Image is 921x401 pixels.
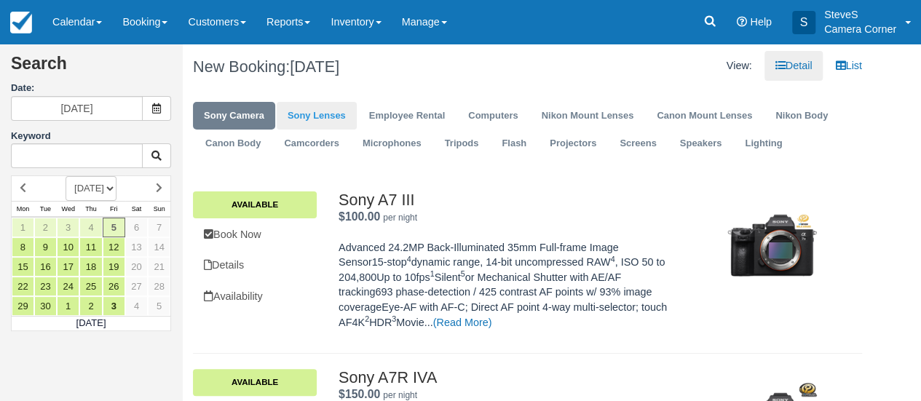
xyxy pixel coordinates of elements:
a: 23 [34,277,57,296]
a: Available [193,369,317,395]
a: Sony Lenses [277,102,357,130]
a: 26 [103,277,125,296]
span: Help [750,16,772,28]
a: List [824,51,872,81]
a: Tripods [433,130,489,158]
sup: 1 [430,269,435,278]
a: Book Now [193,220,317,250]
h2: Search [11,55,171,82]
a: 12 [103,237,125,257]
a: 7 [148,218,170,237]
label: Date: [11,82,171,95]
a: Nikon Mount Lenses [530,102,644,130]
th: Sun [148,201,170,217]
a: 22 [12,277,34,296]
a: 2 [79,296,102,316]
a: 21 [148,257,170,277]
a: 4 [125,296,148,316]
th: Tue [34,201,57,217]
sup: 5 [461,269,465,278]
th: Mon [12,201,34,217]
img: M200-3 [709,191,835,301]
a: Projectors [539,130,607,158]
a: 10 [57,237,79,257]
a: Nikon Body [764,102,839,130]
a: Sony Camera [193,102,275,130]
em: per night [383,390,417,400]
sup: 4 [407,255,411,263]
strong: Price: $100 [339,210,380,223]
p: Camera Corner [824,22,896,36]
th: Fri [103,201,125,217]
label: Keyword [11,130,51,141]
a: 6 [125,218,148,237]
a: Screens [609,130,667,158]
a: 14 [148,237,170,257]
a: Available [193,191,317,218]
a: 1 [57,296,79,316]
h2: Sony A7R IVA [339,369,669,386]
h1: New Booking: [193,58,516,76]
a: 15 [12,257,34,277]
a: 27 [125,277,148,296]
a: 30 [34,296,57,316]
a: 24 [57,277,79,296]
i: Help [737,17,747,27]
a: 19 [103,257,125,277]
sup: 3 [392,314,396,323]
a: (Read More) [433,317,492,328]
span: $150.00 [339,388,380,400]
a: Canon Mount Lenses [646,102,763,130]
a: 17 [57,257,79,277]
a: Employee Rental [358,102,456,130]
a: Availability [193,282,317,311]
td: [DATE] [12,316,171,330]
a: 29 [12,296,34,316]
a: Detail [764,51,823,81]
th: Wed [57,201,79,217]
a: 8 [12,237,34,257]
a: 3 [57,218,79,237]
li: View: [716,51,763,81]
a: 28 [148,277,170,296]
a: Camcorders [273,130,350,158]
th: Thu [79,201,102,217]
a: Details [193,250,317,280]
a: 9 [34,237,57,257]
a: 20 [125,257,148,277]
a: 16 [34,257,57,277]
a: Flash [491,130,537,158]
span: $100.00 [339,210,380,223]
span: [DATE] [290,57,339,76]
strong: Price: $150 [339,388,380,400]
button: Keyword Search [142,143,171,168]
th: Sat [125,201,148,217]
a: 1 [12,218,34,237]
a: 13 [125,237,148,257]
a: 4 [79,218,102,237]
a: 3 [103,296,125,316]
a: Speakers [669,130,733,158]
a: 5 [148,296,170,316]
a: 18 [79,257,102,277]
p: SteveS [824,7,896,22]
a: 5 [103,218,125,237]
a: Microphones [352,130,432,158]
em: per night [383,213,417,223]
a: 25 [79,277,102,296]
h2: Sony A7 III [339,191,669,209]
a: Lighting [734,130,793,158]
a: 2 [34,218,57,237]
sup: 4 [610,255,614,263]
div: S [792,11,815,34]
img: checkfront-main-nav-mini-logo.png [10,12,32,33]
p: Advanced 24.2MP Back-Illuminated 35mm Full-frame Image Sensor15-stop dynamic range, 14-bit uncomp... [339,240,669,330]
a: 11 [79,237,102,257]
sup: 2 [365,314,369,323]
a: Computers [457,102,529,130]
a: Canon Body [194,130,272,158]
